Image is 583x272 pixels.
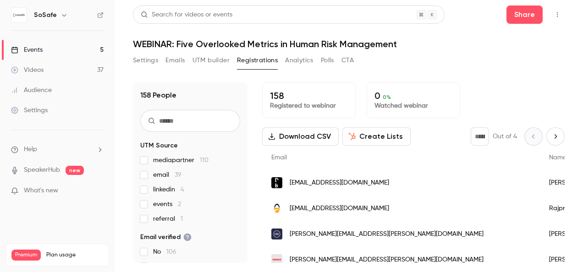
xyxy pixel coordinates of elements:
[11,86,52,95] div: Audience
[11,145,104,154] li: help-dropdown-opener
[11,106,48,115] div: Settings
[341,53,354,68] button: CTA
[165,53,185,68] button: Emails
[11,8,26,22] img: SoSafe
[262,127,339,146] button: Download CSV
[181,216,183,222] span: 1
[153,200,181,209] span: events
[192,53,230,68] button: UTM builder
[11,65,44,75] div: Videos
[290,178,389,188] span: [EMAIL_ADDRESS][DOMAIN_NAME]
[271,177,282,188] img: decipherbureau.com
[178,201,181,207] span: 2
[546,127,565,146] button: Next page
[133,38,565,49] h1: WEBINAR: Five Overlooked Metrics in Human Risk Management
[153,247,176,256] span: No
[549,154,566,161] span: Name
[11,250,41,261] span: Premium
[153,214,183,223] span: referral
[506,5,543,24] button: Share
[374,90,452,101] p: 0
[46,251,103,259] span: Plan usage
[166,249,176,255] span: 106
[200,157,209,163] span: 110
[493,132,517,141] p: Out of 4
[270,90,348,101] p: 158
[24,145,37,154] span: Help
[141,10,232,20] div: Search for videos or events
[140,90,176,101] h1: 158 People
[66,166,84,175] span: new
[11,45,43,54] div: Events
[34,11,57,20] h6: SoSafe
[383,94,391,100] span: 0 %
[290,255,484,265] span: [PERSON_NAME][EMAIL_ADDRESS][PERSON_NAME][DOMAIN_NAME]
[153,262,175,271] span: Yes
[153,170,181,180] span: email
[175,172,181,178] span: 39
[133,53,158,68] button: Settings
[321,53,334,68] button: Polls
[24,165,60,175] a: SpeakerHub
[342,127,411,146] button: Create Lists
[237,53,278,68] button: Registrations
[24,186,58,196] span: What's new
[271,254,282,265] img: baesystems.com
[153,185,184,194] span: linkedin
[290,229,484,239] span: [PERSON_NAME][EMAIL_ADDRESS][PERSON_NAME][DOMAIN_NAME]
[93,187,104,195] iframe: Noticeable Trigger
[181,186,184,193] span: 4
[270,101,348,110] p: Registered to webinar
[271,154,287,161] span: Email
[153,156,209,165] span: mediapartner
[290,204,389,213] span: [EMAIL_ADDRESS][DOMAIN_NAME]
[271,228,282,239] img: csc.gov.au
[374,101,452,110] p: Watched webinar
[285,53,313,68] button: Analytics
[271,203,282,214] img: borderlesscs.com.au
[140,141,178,150] span: UTM Source
[140,233,192,242] span: Email verified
